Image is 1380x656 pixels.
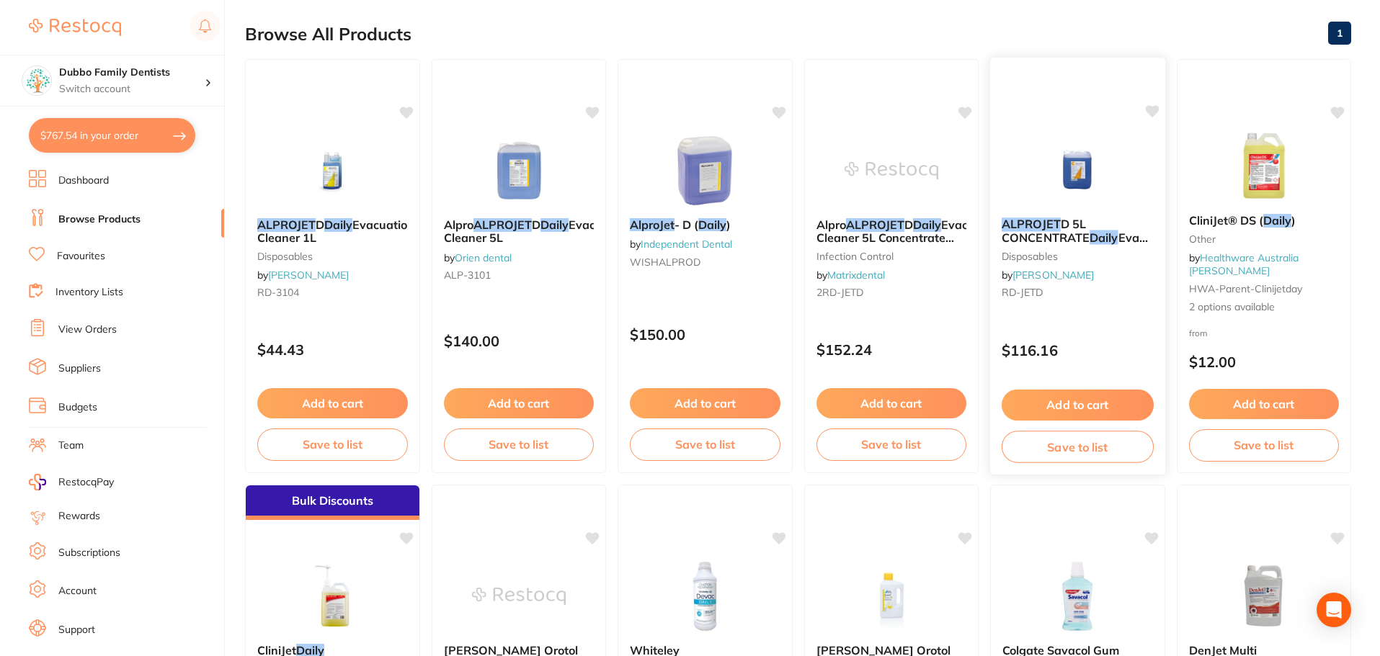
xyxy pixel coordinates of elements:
img: Alpro ALPROJET D Daily Evacuation Cleaner 5L Concentrate 3101 [845,135,938,207]
img: AlproJet - D (Daily) [658,135,752,207]
span: Evacuation Cleaner 5L Concentrate 3101 [816,217,1003,259]
a: Restocq Logo [29,11,121,44]
button: Save to list [257,428,408,460]
button: Add to cart [444,388,595,418]
span: by [1002,269,1094,282]
a: RestocqPay [29,474,114,490]
p: $140.00 [444,333,595,349]
a: [PERSON_NAME] [268,269,349,282]
span: HWA-parent-clinijetday [1189,282,1302,295]
span: ) [1291,213,1296,228]
a: Dashboard [58,174,109,188]
img: ALPROJET D 5L CONCENTRATE Daily Evacuator Cleaner Bottle [1030,133,1125,206]
p: $44.43 [257,341,408,358]
span: CliniJet® DS ( [1189,213,1263,228]
span: D [904,217,913,232]
a: Browse Products [58,212,141,227]
button: Save to list [816,428,967,460]
p: $12.00 [1189,354,1340,370]
em: ALPROJET [1002,217,1061,231]
em: Daily [1263,213,1291,228]
span: D [532,217,540,232]
em: ALPROJET [846,217,904,232]
em: Daily [324,217,352,232]
img: Alpro ALPROJET D Daily Evacuation Cleaner 5L [472,135,566,207]
span: - D ( [675,217,698,232]
button: Add to cart [1189,389,1340,419]
span: by [1189,251,1299,277]
button: Save to list [1189,429,1340,461]
a: Orien dental [455,251,512,264]
span: RestocqPay [58,475,114,490]
a: Favourites [57,249,105,264]
span: RD-3104 [257,286,299,299]
a: Budgets [58,400,97,415]
b: ALPROJET D 5L CONCENTRATE Daily Evacuator Cleaner Bottle [1002,217,1154,244]
em: Daily [540,217,569,232]
small: disposables [257,251,408,262]
small: disposables [1002,250,1154,261]
span: by [630,238,732,251]
button: Save to list [1002,431,1154,463]
img: Durr Orotol Plus 2.5L Daily Suction Cleaning [845,560,938,632]
b: AlproJet - D (Daily) [630,218,780,231]
span: D [316,217,324,232]
img: RestocqPay [29,474,46,490]
em: Daily [698,217,726,232]
a: [PERSON_NAME] [1012,269,1094,282]
a: Independent Dental [641,238,732,251]
span: 2RD-JETD [816,286,863,299]
a: Subscriptions [58,546,120,560]
img: Whiteley Devac Daily Dental Suction Line Cleaner 1 Litre [658,560,752,632]
a: Account [58,584,97,598]
div: Bulk Discounts [246,485,419,520]
div: Open Intercom Messenger [1317,593,1351,627]
img: CliniJet® DS (Daily) [1217,130,1311,202]
span: Evacuator Cleaner Bottle [1002,230,1175,259]
button: Save to list [630,428,780,460]
h4: Dubbo Family Dentists [59,66,205,80]
img: Restocq Logo [29,19,121,36]
b: Alpro ALPROJET D Daily Evacuation Cleaner 5L Concentrate 3101 [816,218,967,245]
a: Suppliers [58,361,101,376]
span: Evacuation Cleaner 1L [257,217,414,245]
small: other [1189,233,1340,245]
span: Evacuation Cleaner 5L [444,217,631,245]
em: ALPROJET [473,217,532,232]
a: Inventory Lists [55,285,123,300]
em: Daily [913,217,941,232]
b: ALPROJET D Daily Evacuation Cleaner 1L [257,218,408,245]
span: by [444,251,512,264]
img: CliniJet Daily [285,560,379,632]
img: Dubbo Family Dentists [22,66,51,95]
small: infection control [816,251,967,262]
b: Alpro ALPROJET D Daily Evacuation Cleaner 5L [444,218,595,245]
a: Support [58,623,95,637]
img: Durr Orotol Plus 2.5L Bottle – Daily Suction Cleaner [472,560,566,632]
p: $152.24 [816,341,967,358]
a: Healthware Australia [PERSON_NAME] [1189,251,1299,277]
a: View Orders [58,323,117,337]
p: $150.00 [630,326,780,343]
p: Switch account [59,82,205,96]
span: WISHALPROD [630,256,700,269]
img: ALPROJET D Daily Evacuation Cleaner 1L [285,135,379,207]
button: Save to list [444,428,595,460]
button: $767.54 in your order [29,118,195,153]
em: Daily [1090,230,1118,245]
em: AlproJet [630,217,675,232]
img: Colgate Savacol Gum Care Daily Rinse Alochol Free 500ml x4 [1030,560,1124,632]
a: Team [58,439,84,453]
span: by [816,269,885,282]
span: ALP-3101 [444,269,491,282]
em: ALPROJET [257,217,316,232]
span: ) [726,217,731,232]
span: from [1189,328,1208,338]
span: 2 options available [1189,300,1340,315]
a: Rewards [58,509,100,524]
button: Add to cart [257,388,408,418]
b: CliniJet® DS (Daily) [1189,214,1340,227]
span: by [257,269,349,282]
button: Add to cart [816,388,967,418]
a: 1 [1328,19,1351,48]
